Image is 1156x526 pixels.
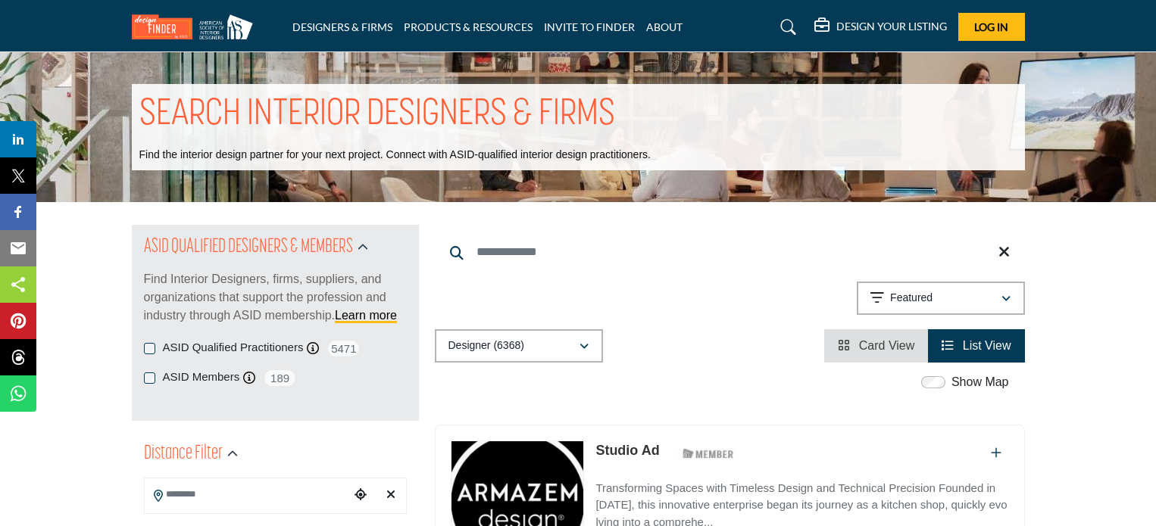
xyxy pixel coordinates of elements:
[404,20,533,33] a: PRODUCTS & RESOURCES
[836,20,947,33] h5: DESIGN YOUR LISTING
[292,20,392,33] a: DESIGNERS & FIRMS
[544,20,635,33] a: INVITE TO FINDER
[951,373,1009,391] label: Show Map
[991,447,1001,459] a: Add To List
[890,291,933,306] p: Featured
[145,480,349,509] input: Search Location
[448,338,524,353] p: Designer (6368)
[435,329,603,363] button: Designer (6368)
[163,339,304,356] label: ASID Qualified Practitioners
[349,479,372,512] div: Choose your current location
[595,440,659,461] p: Studio Ad
[824,329,928,363] li: Card View
[857,282,1025,315] button: Featured
[132,14,261,39] img: Site Logo
[380,479,402,512] div: Clear search location
[859,339,915,352] span: Card View
[963,339,1011,352] span: List View
[838,339,914,352] a: View Card
[263,369,297,387] span: 189
[595,443,659,458] a: Studio Ad
[139,92,615,139] h1: SEARCH INTERIOR DESIGNERS & FIRMS
[674,444,742,463] img: ASID Members Badge Icon
[435,234,1025,270] input: Search Keyword
[144,372,155,384] input: ASID Members checkbox
[144,234,353,261] h2: ASID QUALIFIED DESIGNERS & MEMBERS
[144,343,155,354] input: ASID Qualified Practitioners checkbox
[814,18,947,36] div: DESIGN YOUR LISTING
[974,20,1008,33] span: Log In
[335,309,397,322] a: Learn more
[144,270,407,325] p: Find Interior Designers, firms, suppliers, and organizations that support the profession and indu...
[928,329,1024,363] li: List View
[139,148,651,163] p: Find the interior design partner for your next project. Connect with ASID-qualified interior desi...
[766,15,806,39] a: Search
[326,339,361,358] span: 5471
[958,13,1025,41] button: Log In
[144,440,223,468] h2: Distance Filter
[163,369,240,386] label: ASID Members
[942,339,1011,352] a: View List
[646,20,683,33] a: ABOUT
